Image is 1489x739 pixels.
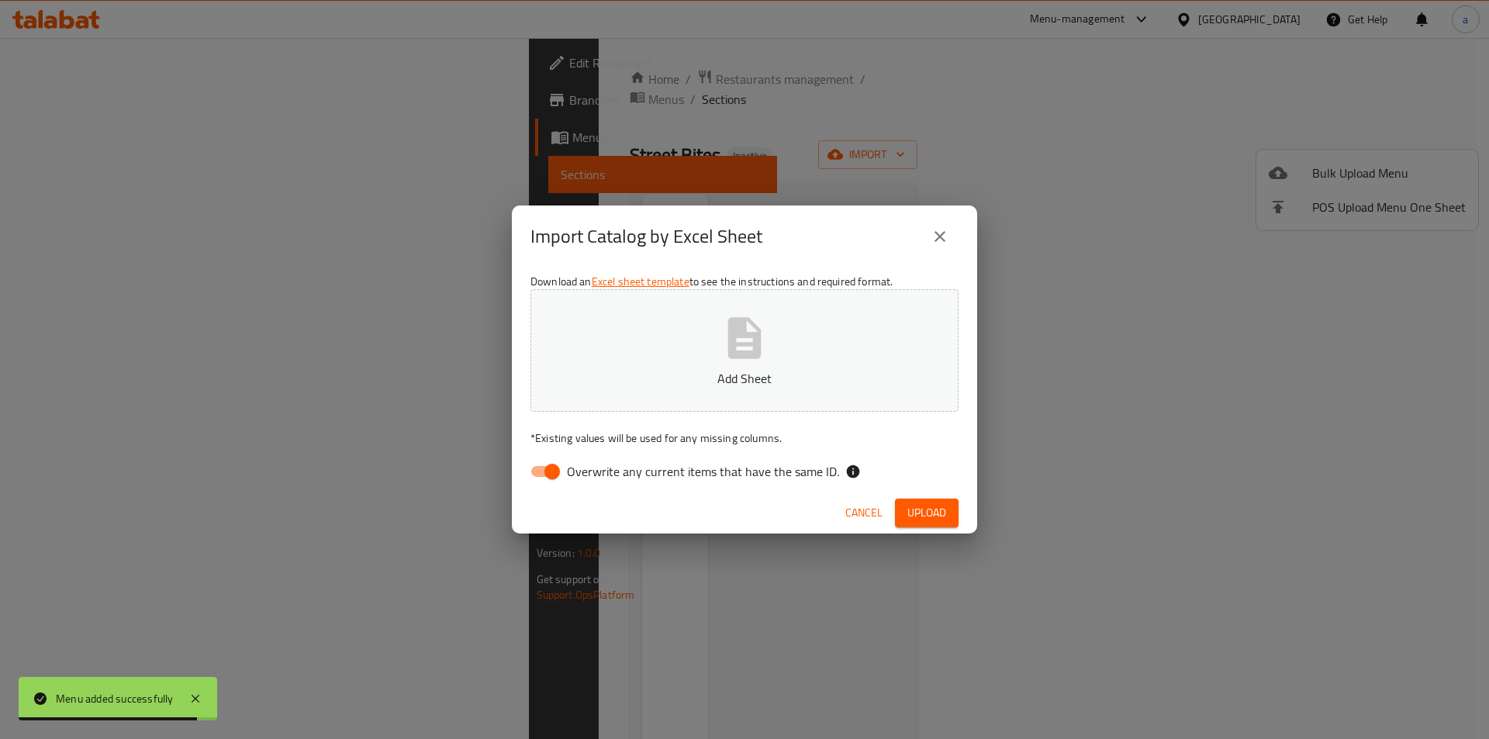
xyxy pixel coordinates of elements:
[56,690,174,707] div: Menu added successfully
[895,499,959,527] button: Upload
[530,289,959,412] button: Add Sheet
[592,271,689,292] a: Excel sheet template
[845,464,861,479] svg: If the overwrite option isn't selected, then the items that match an existing ID will be ignored ...
[530,430,959,446] p: Existing values will be used for any missing columns.
[530,224,762,249] h2: Import Catalog by Excel Sheet
[512,268,977,492] div: Download an to see the instructions and required format.
[839,499,889,527] button: Cancel
[845,503,883,523] span: Cancel
[567,462,839,481] span: Overwrite any current items that have the same ID.
[907,503,946,523] span: Upload
[921,218,959,255] button: close
[554,369,935,388] p: Add Sheet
